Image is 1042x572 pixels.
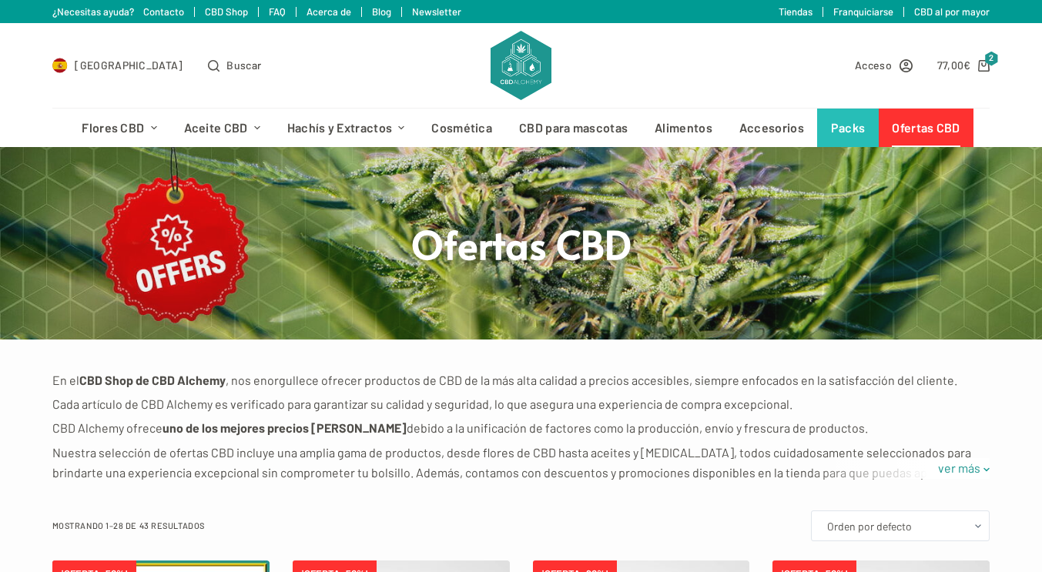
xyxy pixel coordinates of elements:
[307,5,351,18] a: Acerca de
[817,109,879,147] a: Packs
[52,418,990,438] p: CBD Alchemy ofrece debido a la unificación de factores como la producción, envío y frescura de pr...
[855,56,913,74] a: Acceso
[855,56,892,74] span: Acceso
[963,59,970,72] span: €
[273,109,418,147] a: Hachís y Extractos
[52,394,990,414] p: Cada artículo de CBD Alchemy es verificado para garantizar su calidad y seguridad, lo que asegura...
[937,59,971,72] bdi: 77,00
[491,31,551,100] img: CBD Alchemy
[52,56,183,74] a: Select Country
[79,373,226,387] strong: CBD Shop de CBD Alchemy
[811,510,990,541] select: Pedido de la tienda
[170,109,273,147] a: Aceite CBD
[642,109,726,147] a: Alimentos
[879,109,973,147] a: Ofertas CBD
[52,443,990,503] p: Nuestra selección de ofertas CBD incluye una amplia gama de productos, desde flores de CBD hasta ...
[725,109,817,147] a: Accesorios
[506,109,642,147] a: CBD para mascotas
[75,56,183,74] span: [GEOGRAPHIC_DATA]
[205,5,248,18] a: CBD Shop
[233,219,810,269] h1: Ofertas CBD
[928,458,990,478] a: ver más
[52,519,205,533] p: Mostrando 1–28 de 43 resultados
[914,5,990,18] a: CBD al por mayor
[208,56,262,74] button: Abrir formulario de búsqueda
[412,5,461,18] a: Newsletter
[372,5,391,18] a: Blog
[984,52,998,66] span: 2
[269,5,286,18] a: FAQ
[52,5,184,18] a: ¿Necesitas ayuda? Contacto
[833,5,893,18] a: Franquiciarse
[52,58,68,73] img: ES Flag
[162,420,407,435] strong: uno de los mejores precios [PERSON_NAME]
[779,5,812,18] a: Tiendas
[226,56,261,74] span: Buscar
[418,109,506,147] a: Cosmética
[937,56,990,74] a: Carro de compra
[52,370,990,390] p: En el , nos enorgullece ofrecer productos de CBD de la más alta calidad a precios accesibles, sie...
[69,109,170,147] a: Flores CBD
[69,109,973,147] nav: Menú de cabecera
